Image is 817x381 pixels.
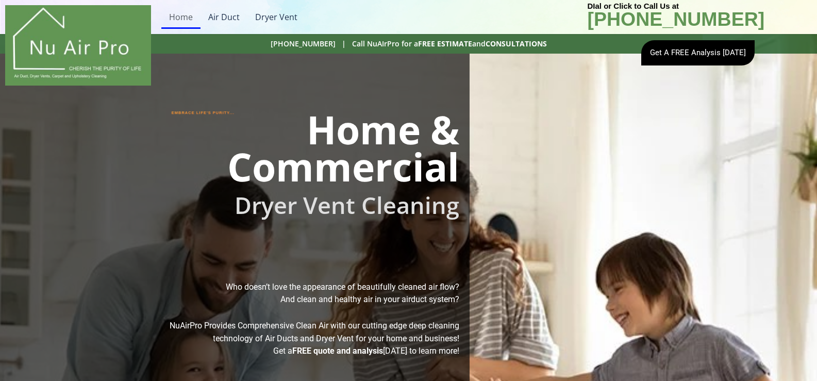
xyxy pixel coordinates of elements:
span: NuAirPro Provides Comprehensive Clean Air with our cutting edge deep cleaning technology of Air D... [170,321,459,343]
h2: [PHONE_NUMBER] | Call NuAIrPro for a and [120,39,697,48]
b: DIal or Click to Call Us at [587,2,679,10]
iframe: Request Quote Form V2 [547,85,809,162]
a: [PHONE_NUMBER] [587,19,764,28]
a: Air Duct [201,5,247,29]
b: CONSULTATIONS [486,39,547,48]
span: Get a [DATE] to learn more! [273,346,459,356]
h1: EMBRACE LIFE'S PURITY... [172,110,401,115]
b: [PHONE_NUMBER] [587,8,764,30]
a: Dryer Vent [247,5,305,29]
span: Get A FREE Analysis [DATE] [651,49,746,57]
b: FREE ESTIMATE [418,39,472,48]
strong: FREE quote and analysis [292,346,383,356]
a: Get A FREE Analysis [DATE] [642,40,755,65]
a: Home [161,5,201,29]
